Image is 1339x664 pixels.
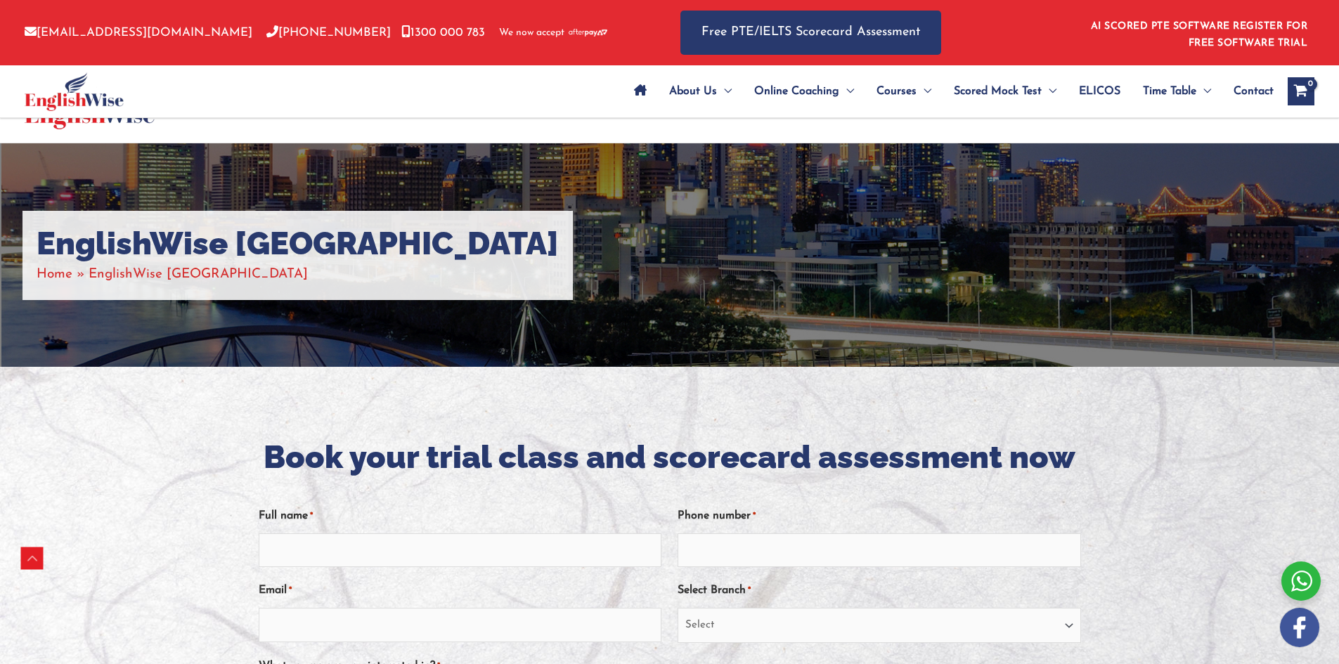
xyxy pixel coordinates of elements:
a: Time TableMenu Toggle [1132,67,1222,116]
a: About UsMenu Toggle [658,67,743,116]
a: 1300 000 783 [401,27,485,39]
a: Online CoachingMenu Toggle [743,67,865,116]
span: Time Table [1143,67,1196,116]
label: Full name [259,504,313,528]
h2: Book your trial class and scorecard assessment now [259,437,1081,479]
a: CoursesMenu Toggle [865,67,943,116]
a: View Shopping Cart, empty [1288,77,1314,105]
a: Scored Mock TestMenu Toggle [943,67,1068,116]
label: Email [259,579,292,602]
nav: Breadcrumbs [37,263,559,286]
span: Contact [1234,67,1274,116]
a: ELICOS [1068,67,1132,116]
img: white-facebook.png [1280,608,1319,647]
label: Phone number [678,504,756,528]
span: We now accept [499,26,564,40]
h1: EnglishWise [GEOGRAPHIC_DATA] [37,225,559,263]
a: AI SCORED PTE SOFTWARE REGISTER FOR FREE SOFTWARE TRIAL [1091,21,1308,48]
span: Courses [877,67,917,116]
nav: Site Navigation: Main Menu [623,67,1274,116]
span: ELICOS [1079,67,1120,116]
span: Scored Mock Test [954,67,1042,116]
a: [EMAIL_ADDRESS][DOMAIN_NAME] [25,27,252,39]
label: Select Branch [678,579,751,602]
img: cropped-ew-logo [25,72,124,111]
a: Free PTE/IELTS Scorecard Assessment [680,11,941,55]
span: Menu Toggle [1042,67,1056,116]
span: Online Coaching [754,67,839,116]
span: EnglishWise [GEOGRAPHIC_DATA] [89,268,308,281]
a: Contact [1222,67,1274,116]
a: [PHONE_NUMBER] [266,27,391,39]
aside: Header Widget 1 [1082,10,1314,56]
a: Home [37,268,72,281]
span: Menu Toggle [917,67,931,116]
span: Menu Toggle [717,67,732,116]
span: About Us [669,67,717,116]
img: Afterpay-Logo [569,29,607,37]
span: Menu Toggle [839,67,854,116]
span: Menu Toggle [1196,67,1211,116]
